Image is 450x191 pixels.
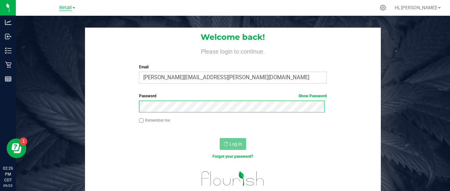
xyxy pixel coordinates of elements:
[298,94,327,98] a: Show Password
[59,5,72,11] span: Retail
[5,76,12,82] inline-svg: Reports
[5,47,12,54] inline-svg: Inventory
[3,183,13,188] p: 09/23
[7,138,26,158] iframe: Resource center
[85,47,381,55] h4: Please login to continue.
[5,61,12,68] inline-svg: Retail
[395,5,437,10] span: Hi, [PERSON_NAME]!
[3,165,13,183] p: 02:26 PM CDT
[139,117,170,123] label: Remember me
[220,138,246,150] button: Log In
[229,141,242,147] span: Log In
[212,154,253,159] a: Forgot your password?
[139,94,156,98] span: Password
[85,33,381,41] h1: Welcome back!
[196,167,270,190] img: flourish_logo.svg
[19,137,27,145] iframe: Resource center unread badge
[5,19,12,26] inline-svg: Analytics
[379,5,387,11] div: Manage settings
[139,118,144,123] input: Remember me
[5,33,12,40] inline-svg: Inbound
[139,64,326,70] label: Email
